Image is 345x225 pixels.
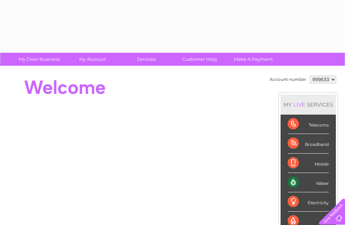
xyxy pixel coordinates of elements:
[292,101,307,108] div: LIVE
[224,53,282,66] a: Make A Payment
[281,95,336,115] div: MY SERVICES
[288,154,329,173] div: Mobile
[288,134,329,153] div: Broadband
[288,173,329,192] div: Water
[117,53,175,66] a: Services
[288,192,329,212] div: Electricity
[288,115,329,134] div: Telecoms
[171,53,229,66] a: Customer Help
[64,53,122,66] a: My Account
[10,53,68,66] a: My Clear Business
[268,73,308,85] td: Account number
